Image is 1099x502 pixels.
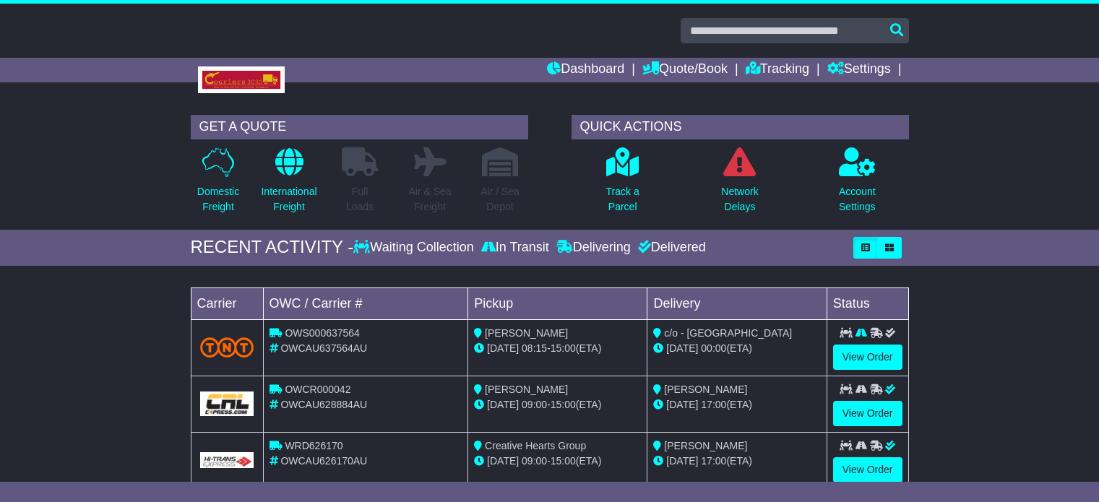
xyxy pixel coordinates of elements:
[701,455,726,467] span: 17:00
[827,58,891,82] a: Settings
[191,115,528,139] div: GET A QUOTE
[653,454,820,469] div: (ETA)
[485,384,568,395] span: [PERSON_NAME]
[487,399,519,410] span: [DATE]
[833,401,902,426] a: View Order
[280,455,367,467] span: OWCAU626170AU
[664,384,747,395] span: [PERSON_NAME]
[197,184,239,215] p: Domestic Freight
[553,240,634,256] div: Delivering
[280,399,367,410] span: OWCAU628884AU
[200,337,254,357] img: TNT_Domestic.png
[721,184,758,215] p: Network Delays
[260,147,317,222] a: InternationalFreight
[833,457,902,482] a: View Order
[478,240,553,256] div: In Transit
[833,345,902,370] a: View Order
[200,391,254,416] img: GetCarrierServiceLogo
[487,342,519,354] span: [DATE]
[838,147,876,222] a: AccountSettings
[664,327,792,339] span: c/o - [GEOGRAPHIC_DATA]
[653,397,820,412] div: (ETA)
[487,455,519,467] span: [DATE]
[551,455,576,467] span: 15:00
[522,399,547,410] span: 09:00
[197,147,240,222] a: DomesticFreight
[642,58,728,82] a: Quote/Book
[701,399,726,410] span: 17:00
[605,147,640,222] a: Track aParcel
[485,440,586,451] span: Creative Hearts Group
[551,342,576,354] span: 15:00
[720,147,759,222] a: NetworkDelays
[522,342,547,354] span: 08:15
[522,455,547,467] span: 09:00
[191,287,263,319] td: Carrier
[285,327,360,339] span: OWS000637564
[285,440,342,451] span: WRD626170
[551,399,576,410] span: 15:00
[280,342,367,354] span: OWCAU637564AU
[480,184,520,215] p: Air / Sea Depot
[572,115,909,139] div: QUICK ACTIONS
[701,342,726,354] span: 00:00
[285,384,350,395] span: OWCR000042
[408,184,451,215] p: Air & Sea Freight
[664,440,747,451] span: [PERSON_NAME]
[200,452,254,468] img: GetCarrierServiceLogo
[474,397,641,412] div: - (ETA)
[263,287,468,319] td: OWC / Carrier #
[342,184,378,215] p: Full Loads
[353,240,477,256] div: Waiting Collection
[666,399,698,410] span: [DATE]
[827,287,908,319] td: Status
[666,455,698,467] span: [DATE]
[485,327,568,339] span: [PERSON_NAME]
[839,184,876,215] p: Account Settings
[468,287,647,319] td: Pickup
[634,240,706,256] div: Delivered
[474,341,641,356] div: - (ETA)
[647,287,827,319] td: Delivery
[653,341,820,356] div: (ETA)
[746,58,809,82] a: Tracking
[474,454,641,469] div: - (ETA)
[547,58,624,82] a: Dashboard
[261,184,316,215] p: International Freight
[666,342,698,354] span: [DATE]
[191,237,354,258] div: RECENT ACTIVITY -
[606,184,639,215] p: Track a Parcel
